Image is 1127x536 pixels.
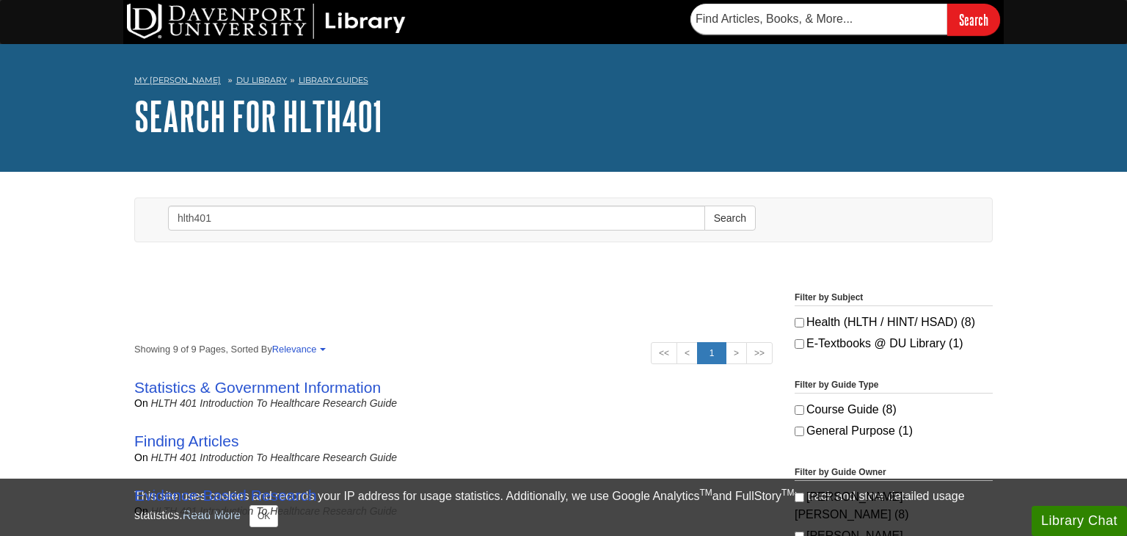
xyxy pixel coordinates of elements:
[726,342,747,364] a: >
[272,344,324,355] a: Relevance
[134,505,148,517] span: on
[134,94,993,138] h1: Search for hlth401
[651,342,773,364] ul: Search Pagination
[795,339,804,349] input: E-Textbooks @ DU Library (1)
[795,335,993,352] label: E-Textbooks @ DU Library (1)
[690,4,1000,35] form: Searches DU Library's articles, books, and more
[134,487,317,504] a: Evidence-Based Research
[795,314,993,331] label: Health (HLTH / HINT/ HSAD) (8)
[151,397,397,409] a: HLTH 401 Introduction to Healthcare Research Guide
[651,342,677,364] a: <<
[134,74,221,87] a: My [PERSON_NAME]
[151,452,397,463] a: HLTH 401 Introduction to Healthcare Research Guide
[127,4,406,39] img: DU Library
[795,405,804,415] input: Course Guide (8)
[795,291,993,306] legend: Filter by Subject
[795,401,993,419] label: Course Guide (8)
[1032,506,1127,536] button: Library Chat
[236,75,287,85] a: DU Library
[134,397,148,409] span: on
[168,206,705,231] input: Enter Search Words
[795,318,804,327] input: Health (HLTH / HINT/ HSAD) (8)
[151,505,397,517] a: HLTH 401 Introduction to Healthcare Research Guide
[947,4,1000,35] input: Search
[134,70,993,94] nav: breadcrumb
[795,493,804,502] input: [PERSON_NAME]-[PERSON_NAME] (8)
[299,75,368,85] a: Library Guides
[746,342,773,364] a: >>
[795,466,993,481] legend: Filter by Guide Owner
[704,206,756,231] button: Search
[795,488,993,524] label: [PERSON_NAME]-[PERSON_NAME] (8)
[690,4,947,35] input: Find Articles, Books, & More...
[676,342,698,364] a: <
[134,342,773,356] strong: Showing 9 of 9 Pages, Sorted By
[134,452,148,463] span: on
[134,432,238,449] a: Finding Articles
[697,342,726,364] a: 1
[134,379,381,396] a: Statistics & Government Information
[795,378,993,394] legend: Filter by Guide Type
[795,422,993,440] label: General Purpose (1)
[795,427,804,436] input: General Purpose (1)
